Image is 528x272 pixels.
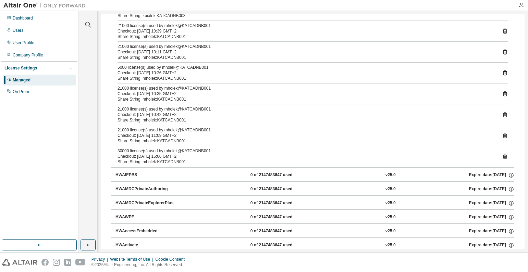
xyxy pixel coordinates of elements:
div: Users [13,28,23,33]
div: 21000 license(s) used by mholek@KATCADNB001 [118,23,492,28]
div: 30000 license(s) used by mholek@KATCADNB001 [118,148,492,154]
div: Checkout: [DATE] 11:09 GMT+2 [118,133,492,138]
div: Cookie Consent [155,257,188,262]
div: 0 of 2147483647 used [250,214,312,220]
img: instagram.svg [53,259,60,266]
img: facebook.svg [41,259,49,266]
div: Website Terms of Use [110,257,155,262]
div: Share String: kbialek:KATCADNB003 [118,13,492,18]
div: Expire date: [DATE] [469,228,514,234]
div: User Profile [13,40,34,46]
div: v25.0 [385,186,396,192]
div: Share String: mholek:KATCADNB001 [118,117,492,123]
div: Checkout: [DATE] 13:11 GMT+2 [118,49,492,55]
button: HWAccessEmbedded0 of 2147483647 usedv25.0Expire date:[DATE] [115,224,514,239]
div: On Prem [13,89,29,94]
div: 21000 license(s) used by mholek@KATCADNB001 [118,106,492,112]
div: Expire date: [DATE] [469,172,514,178]
div: Checkout: [DATE] 10:35 GMT+2 [118,91,492,96]
div: Share String: mholek:KATCADNB001 [118,96,492,102]
div: License Settings [4,65,37,71]
button: HWActivate0 of 2147483647 usedv25.0Expire date:[DATE] [115,238,514,253]
div: v25.0 [385,214,396,220]
div: Expire date: [DATE] [469,200,514,206]
div: Checkout: [DATE] 10:42 GMT+2 [118,112,492,117]
img: linkedin.svg [64,259,71,266]
div: Share String: mholek:KATCADNB001 [118,159,492,165]
div: 21000 license(s) used by mholek@KATCADNB001 [118,86,492,91]
div: HWActivate [115,242,177,248]
div: Managed [13,77,30,83]
p: © 2025 Altair Engineering, Inc. All Rights Reserved. [91,262,189,268]
img: youtube.svg [75,259,85,266]
div: Expire date: [DATE] [469,214,514,220]
div: v25.0 [385,200,396,206]
button: HWAWPF0 of 2147483647 usedv25.0Expire date:[DATE] [115,210,514,225]
div: HWAMDCPrivateAuthoring [115,186,177,192]
div: 6000 license(s) used by mholek@KATCADNB001 [118,65,492,70]
div: HWAWPF [115,214,177,220]
button: HWAMDCPrivateAuthoring0 of 2147483647 usedv25.0Expire date:[DATE] [115,182,514,197]
div: 0 of 2147483647 used [250,172,312,178]
div: 0 of 2147483647 used [250,186,312,192]
div: v25.0 [385,242,396,248]
div: Share String: mholek:KATCADNB001 [118,55,492,60]
div: Share String: mholek:KATCADNB001 [118,76,492,81]
div: Share String: mholek:KATCADNB001 [118,34,492,39]
div: 21000 license(s) used by mholek@KATCADNB001 [118,127,492,133]
button: HWAMDCPrivateExplorerPlus0 of 2147483647 usedv25.0Expire date:[DATE] [115,196,514,211]
div: Checkout: [DATE] 10:39 GMT+2 [118,28,492,34]
div: v25.0 [385,172,396,178]
div: HWAIFPBS [115,172,177,178]
div: v25.0 [385,228,396,234]
img: altair_logo.svg [2,259,37,266]
div: Share String: mholek:KATCADNB001 [118,138,492,144]
div: Expire date: [DATE] [469,186,514,192]
button: HWAIFPBS0 of 2147483647 usedv25.0Expire date:[DATE] [115,168,514,183]
div: 0 of 2147483647 used [250,200,312,206]
div: Expire date: [DATE] [469,242,514,248]
div: HWAMDCPrivateExplorerPlus [115,200,177,206]
div: Dashboard [13,15,33,21]
div: 0 of 2147483647 used [250,228,312,234]
div: 0 of 2147483647 used [250,242,312,248]
img: Altair One [3,2,89,9]
div: Company Profile [13,52,43,58]
div: 21000 license(s) used by mholek@KATCADNB001 [118,44,492,49]
div: HWAccessEmbedded [115,228,177,234]
div: Checkout: [DATE] 15:06 GMT+2 [118,154,492,159]
div: Privacy [91,257,110,262]
div: Checkout: [DATE] 10:26 GMT+2 [118,70,492,76]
